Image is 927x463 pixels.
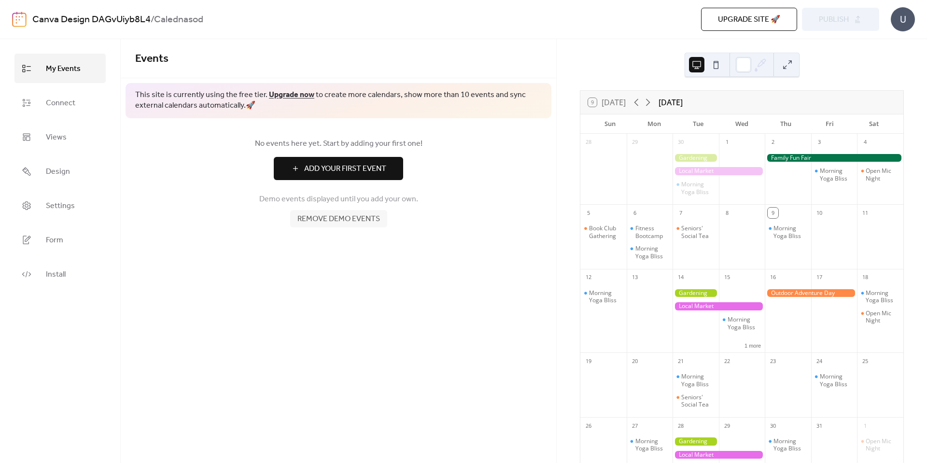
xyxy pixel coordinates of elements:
a: Add Your First Event [135,157,542,180]
span: Form [46,233,63,248]
a: Views [14,122,106,152]
span: Demo events displayed until you add your own. [259,194,418,205]
span: Design [46,164,70,179]
a: Design [14,156,106,186]
span: My Events [46,61,81,76]
span: Upgrade site 🚀 [718,14,780,26]
a: Canva Design DAGvUiyb8L4 [32,11,151,29]
span: Views [46,130,67,145]
span: Connect [46,96,75,111]
a: My Events [14,54,106,83]
button: Remove demo events [290,210,387,227]
b: Calednasod [154,11,203,29]
a: Upgrade now [269,87,314,102]
b: / [151,11,154,29]
span: No events here yet. Start by adding your first one! [135,138,542,150]
span: Add Your First Event [304,163,386,175]
div: U [891,7,915,31]
span: This site is currently using the free tier. to create more calendars, show more than 10 events an... [135,90,542,112]
a: Form [14,225,106,254]
button: Upgrade site 🚀 [701,8,797,31]
span: Events [135,48,169,70]
a: Connect [14,88,106,117]
span: Remove demo events [297,213,380,225]
span: Install [46,267,66,282]
img: logo [12,12,27,27]
a: Install [14,259,106,289]
span: Settings [46,198,75,213]
button: Add Your First Event [274,157,403,180]
a: Settings [14,191,106,220]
